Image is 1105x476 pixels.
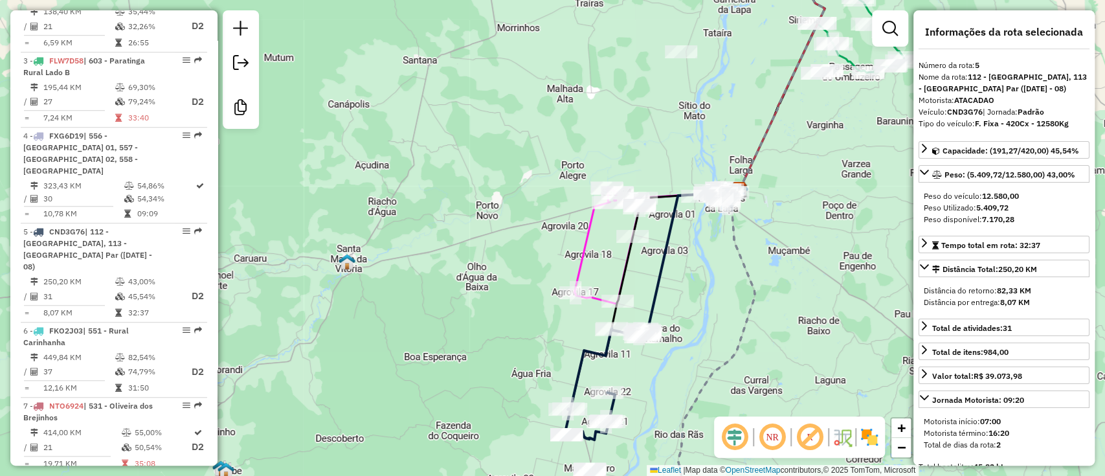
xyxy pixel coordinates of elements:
div: Total de dias da rota: [924,439,1084,451]
p: D2 [181,95,204,109]
a: Capacidade: (191,27/420,00) 45,54% [919,141,1089,159]
em: Opções [183,402,190,409]
span: Peso do veículo: [924,191,1019,201]
td: / [23,288,30,304]
td: 55,00% [134,426,191,439]
span: | 603 - Paratinga Rural Lado B [23,56,145,77]
span: CND3G76 [49,227,85,236]
i: % de utilização do peso [115,8,125,16]
td: 12,16 KM [43,381,115,394]
span: FLW7D58 [49,56,84,65]
span: − [897,439,906,455]
span: 3 - [23,56,145,77]
strong: 7.170,28 [982,214,1014,224]
strong: CND3G76 [947,107,983,117]
span: 250,20 KM [998,264,1037,274]
strong: ATACADAO [954,95,994,105]
span: 6 - [23,326,129,347]
i: % de utilização do peso [122,429,131,436]
i: Distância Total [30,182,38,190]
span: Tempo total em rota: 32:37 [941,240,1040,250]
div: Peso Utilizado: [924,202,1084,214]
div: Atividade não roteirizada - MERCADINHO BASTOS - [875,59,908,72]
div: Distância do retorno: [924,285,1084,297]
i: Rota otimizada [194,429,202,436]
strong: 8,07 KM [1000,297,1030,307]
a: Nova sessão e pesquisa [228,16,254,45]
a: Total de itens:984,00 [919,343,1089,360]
div: Valor total: [932,370,1022,382]
img: CDD Lapa [731,181,748,198]
i: Distância Total [30,8,38,16]
i: % de utilização da cubagem [115,98,125,106]
a: Exportar sessão [228,50,254,79]
div: Motorista: [919,95,1089,106]
i: Tempo total em rota [115,384,122,392]
a: Zoom in [891,418,911,438]
i: % de utilização da cubagem [115,23,125,30]
strong: F. Fixa - 420Cx - 12580Kg [975,119,1069,128]
strong: 12.580,00 [982,191,1019,201]
em: Rota exportada [194,326,202,334]
i: Tempo total em rota [115,309,122,317]
a: Jornada Motorista: 09:20 [919,391,1089,408]
div: Atividade não roteirizada - SUPERMERCADO CAMPEaO [874,60,906,73]
div: Atividade não roteirizada - GILSON BALDOINO DE S [810,64,843,77]
div: Atividade não roteirizada - CESARIO GOMES EVANGE [801,67,833,80]
td: 50,54% [134,439,191,455]
i: Distância Total [30,84,38,91]
em: Opções [183,227,190,235]
td: = [23,381,30,394]
div: Peso: (5.409,72/12.580,00) 43,00% [919,185,1089,231]
strong: R$ 39.073,98 [974,371,1022,381]
td: 27 [43,94,115,110]
span: Ocultar NR [757,422,788,453]
i: % de utilização do peso [115,354,125,361]
td: 54,34% [137,192,195,205]
em: Rota exportada [194,131,202,139]
span: | [683,466,685,475]
td: 7,24 KM [43,111,115,124]
h4: Informações da rota selecionada [919,26,1089,38]
div: Total de itens: [932,346,1009,358]
a: Total de atividades:31 [919,319,1089,336]
i: Distância Total [30,429,38,436]
a: Leaflet [650,466,681,475]
span: 4 - [23,131,138,176]
a: Exibir filtros [877,16,903,41]
img: Fluxo de ruas [832,427,853,448]
td: 37 [43,364,115,380]
td: = [23,207,30,220]
td: 32:37 [128,306,179,319]
div: Distância Total:250,20 KM [919,280,1089,313]
span: | 531 - Oliveira dos Brejinhos [23,401,153,422]
span: Total de atividades: [932,323,1012,333]
span: + [897,420,906,436]
td: 19,71 KM [43,457,121,470]
span: | 112 - [GEOGRAPHIC_DATA], 113 - [GEOGRAPHIC_DATA] Par ([DATE] - 08) [23,227,152,271]
td: 54,86% [137,179,195,192]
span: | 551 - Rural Carinhanha [23,326,129,347]
td: 414,00 KM [43,426,121,439]
td: / [23,18,30,34]
i: Total de Atividades [30,368,38,376]
em: Opções [183,56,190,64]
div: Atividade não roteirizada - DOMINGO ALVES DE SOUZA [574,462,606,475]
div: Map data © contributors,© 2025 TomTom, Microsoft [647,465,919,476]
a: Distância Total:250,20 KM [919,260,1089,277]
strong: 112 - [GEOGRAPHIC_DATA], 113 - [GEOGRAPHIC_DATA] Par ([DATE] - 08) [919,72,1087,93]
div: Distância Total: [932,264,1037,275]
div: Tipo do veículo: [919,118,1089,130]
a: OpenStreetMap [726,466,781,475]
td: 195,44 KM [43,81,115,94]
span: Exibir rótulo [794,422,825,453]
td: = [23,306,30,319]
i: % de utilização do peso [124,182,134,190]
strong: 82,33 KM [997,286,1031,295]
em: Rota exportada [194,402,202,409]
strong: 5 [975,60,979,70]
td: 35:08 [134,457,191,470]
td: 138,40 KM [43,5,115,18]
td: 69,30% [128,81,179,94]
img: CDD Lapa [731,181,748,198]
